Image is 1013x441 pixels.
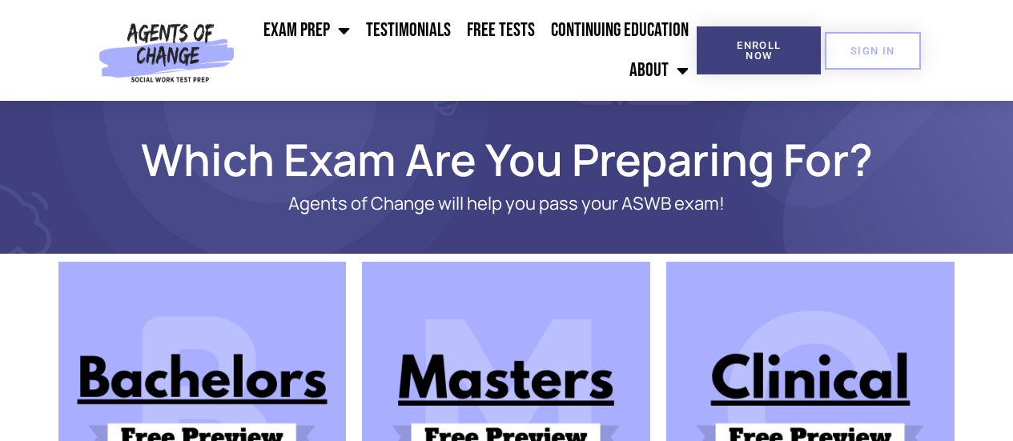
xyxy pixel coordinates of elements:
a: About [621,50,697,90]
a: SIGN IN [825,32,921,70]
span: SIGN IN [850,46,895,56]
nav: Menu [241,10,697,90]
a: Testimonials [358,10,459,50]
a: Continuing Education [543,10,697,50]
p: Agents of Change will help you pass your ASWB exam! [115,194,899,214]
h1: Which Exam Are You Preparing For? [50,141,963,178]
a: Free Tests [459,10,543,50]
a: Enroll Now [697,26,821,74]
span: Enroll Now [722,40,795,61]
a: Exam Prep [255,10,358,50]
